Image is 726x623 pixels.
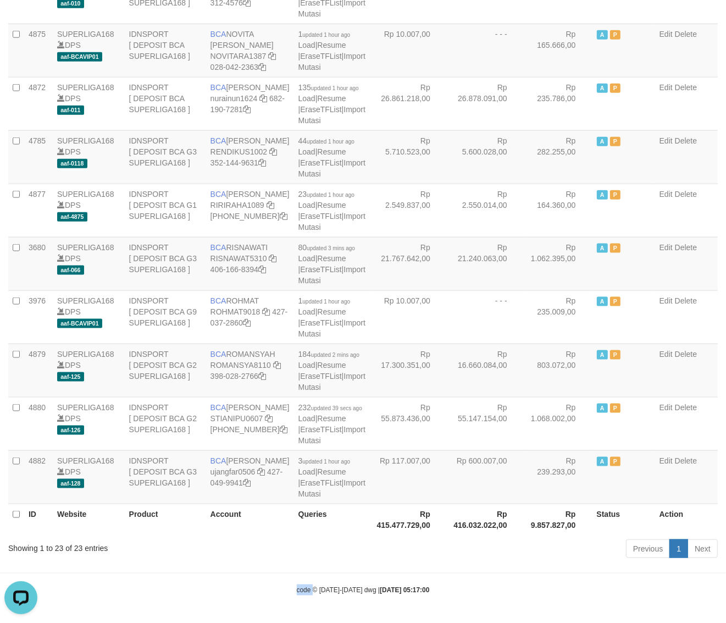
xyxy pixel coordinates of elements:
span: Active [597,244,608,253]
a: Import Mutasi [298,265,365,285]
a: SUPERLIGA168 [57,456,114,465]
span: | | | [298,30,365,71]
a: Delete [675,190,697,199]
td: Rp 2.549.837,00 [370,184,447,237]
td: IDNSPORT [ DEPOSIT BCA G9 SUPERLIGA168 ] [125,290,206,344]
a: Copy RISNAWAT5310 to clipboard [269,254,277,263]
span: aaf-128 [57,479,84,488]
a: Resume [317,41,346,49]
a: nurainun1624 [210,94,258,103]
strong: [DATE] 05:17:00 [380,587,429,594]
a: SUPERLIGA168 [57,350,114,359]
span: aaf-4875 [57,212,87,222]
td: IDNSPORT [ DEPOSIT BCA G3 SUPERLIGA168 ] [125,130,206,184]
span: Active [597,404,608,413]
a: Import Mutasi [298,105,365,125]
span: BCA [210,30,226,38]
th: Action [655,504,718,535]
span: Active [597,30,608,40]
span: updated 1 hour ago [307,139,354,145]
td: Rp 164.360,00 [524,184,592,237]
td: IDNSPORT [ DEPOSIT BCA SUPERLIGA168 ] [125,24,206,77]
a: Load [298,414,315,423]
span: | | | [298,136,365,178]
td: [PERSON_NAME] [PHONE_NUMBER] [206,397,294,450]
a: Load [298,94,315,103]
a: SUPERLIGA168 [57,83,114,92]
span: updated 1 hour ago [307,192,354,198]
a: Import Mutasi [298,372,365,392]
a: Load [298,201,315,209]
a: Copy nurainun1624 to clipboard [259,94,267,103]
a: EraseTFList [300,158,341,167]
span: BCA [210,190,226,199]
span: 80 [298,243,355,252]
a: Resume [317,307,346,316]
td: IDNSPORT [ DEPOSIT BCA G2 SUPERLIGA168 ] [125,344,206,397]
span: updated 1 hour ago [311,85,359,91]
td: DPS [53,237,125,290]
a: Copy ROHMAT9018 to clipboard [262,307,270,316]
td: DPS [53,77,125,130]
span: aaf-066 [57,266,84,275]
a: Copy RIRIRAHA1089 to clipboard [267,201,274,209]
td: DPS [53,24,125,77]
a: Copy 3521449631 to clipboard [258,158,266,167]
a: EraseTFList [300,265,341,274]
td: Rp 117.007,00 [370,450,447,504]
a: Delete [675,30,697,38]
a: Copy 3980282766 to clipboard [258,372,266,381]
a: Copy 4062280194 to clipboard [280,425,287,434]
a: Copy NOVITARA1387 to clipboard [268,52,276,60]
td: 3680 [24,237,53,290]
a: Next [688,539,718,558]
td: 4785 [24,130,53,184]
span: | | | [298,456,365,498]
div: Showing 1 to 23 of 23 entries [8,538,294,554]
a: Copy ujangfar0506 to clipboard [257,467,265,476]
td: ROMANSYAH 398-028-2766 [206,344,294,397]
span: BCA [210,83,226,92]
span: Paused [610,404,621,413]
a: Delete [675,136,697,145]
span: | | | [298,403,365,445]
td: Rp 282.255,00 [524,130,592,184]
td: IDNSPORT [ DEPOSIT BCA G3 SUPERLIGA168 ] [125,450,206,504]
td: Rp 235.009,00 [524,290,592,344]
td: Rp 16.660.084,00 [447,344,524,397]
a: Load [298,41,315,49]
span: Active [597,457,608,466]
a: Copy STIANIPU0607 to clipboard [265,414,273,423]
td: DPS [53,130,125,184]
a: Edit [660,350,673,359]
span: 184 [298,350,359,359]
span: | | | [298,350,365,392]
a: Import Mutasi [298,318,365,338]
a: Resume [317,467,346,476]
a: Import Mutasi [298,52,365,71]
a: ujangfar0506 [210,467,256,476]
a: EraseTFList [300,52,341,60]
span: | | | [298,190,365,231]
a: Resume [317,254,346,263]
td: [PERSON_NAME] 427-049-9941 [206,450,294,504]
a: SUPERLIGA168 [57,403,114,412]
span: Paused [610,350,621,360]
td: - - - [447,290,524,344]
a: SUPERLIGA168 [57,136,114,145]
td: 4877 [24,184,53,237]
span: updated 1 hour ago [302,32,350,38]
span: BCA [210,136,226,145]
a: Previous [626,539,670,558]
a: STIANIPU0607 [210,414,263,423]
span: BCA [210,403,226,412]
a: Copy 4061668394 to clipboard [258,265,266,274]
a: Edit [660,136,673,145]
td: [PERSON_NAME] 682-190-7281 [206,77,294,130]
span: | | | [298,296,365,338]
td: DPS [53,184,125,237]
span: Active [597,137,608,146]
td: DPS [53,290,125,344]
a: Load [298,467,315,476]
th: Account [206,504,294,535]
